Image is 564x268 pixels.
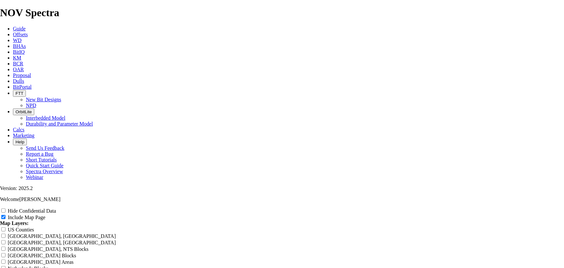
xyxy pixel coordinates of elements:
[8,240,116,245] label: [GEOGRAPHIC_DATA], [GEOGRAPHIC_DATA]
[26,157,57,162] a: Short Tutorials
[16,109,32,114] span: OrbitLite
[13,139,27,145] button: Help
[13,73,31,78] a: Proposal
[16,91,23,96] span: FTT
[13,133,35,138] a: Marketing
[13,55,21,61] a: KM
[8,246,89,252] label: [GEOGRAPHIC_DATA], NTS Blocks
[26,121,93,127] a: Durability and Parameter Model
[16,140,24,144] span: Help
[26,97,61,102] a: New Bit Designs
[8,233,116,239] label: [GEOGRAPHIC_DATA], [GEOGRAPHIC_DATA]
[8,208,56,214] label: Hide Confidential Data
[13,61,23,66] a: BCR
[19,196,60,202] span: [PERSON_NAME]
[26,169,63,174] a: Spectra Overview
[13,26,26,31] a: Guide
[26,151,53,157] a: Report a Bug
[13,127,25,132] a: Calcs
[13,90,26,97] button: FTT
[8,253,76,258] label: [GEOGRAPHIC_DATA] Blocks
[8,227,34,232] label: US Counties
[26,115,65,121] a: Interbedded Model
[26,163,63,168] a: Quick Start Guide
[8,259,74,265] label: [GEOGRAPHIC_DATA] Areas
[13,38,22,43] a: WD
[13,43,26,49] a: BHAs
[13,84,32,90] a: BitPortal
[26,145,64,151] a: Send Us Feedback
[13,108,34,115] button: OrbitLite
[13,49,25,55] a: BitIQ
[26,103,36,108] a: NPD
[13,78,24,84] a: Dulls
[13,32,28,37] a: Offsets
[13,67,24,72] a: OAR
[26,174,43,180] a: Webinar
[8,215,45,220] label: Include Map Page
